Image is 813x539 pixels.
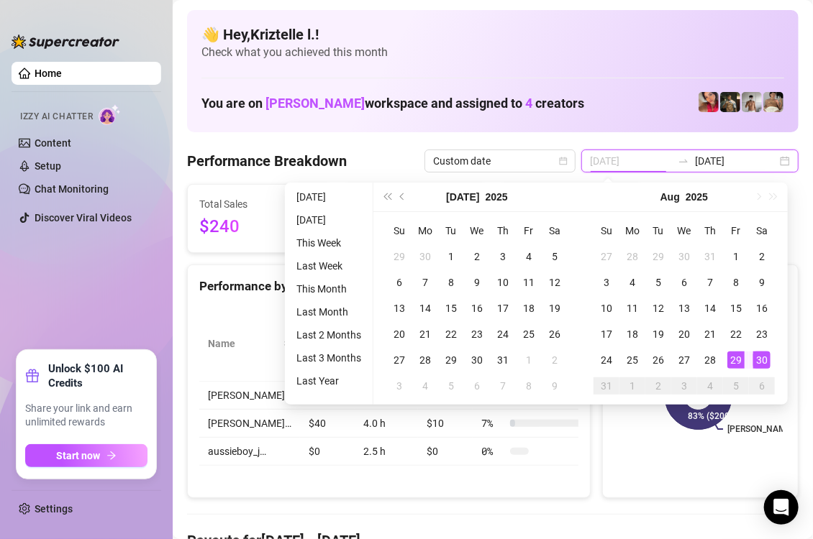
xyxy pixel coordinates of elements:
div: 28 [624,248,641,265]
td: 2025-07-31 [490,347,516,373]
div: Open Intercom Messenger [764,490,799,525]
td: 2025-08-08 [723,269,749,295]
div: 19 [546,300,563,317]
div: 20 [391,326,408,343]
td: 2025-08-01 [723,244,749,269]
td: 2025-08-27 [671,347,697,373]
li: Last Week [291,257,367,275]
div: 3 [598,274,615,291]
td: 2025-08-17 [594,321,619,347]
td: 2025-07-29 [645,244,671,269]
td: 2025-08-14 [697,295,723,321]
div: 1 [727,248,745,265]
td: 2025-08-05 [645,269,671,295]
td: 2025-09-01 [619,373,645,399]
div: 26 [650,351,667,369]
td: 2025-08-12 [645,295,671,321]
th: Sa [749,218,775,244]
td: 2025-07-20 [386,321,412,347]
td: 2025-08-22 [723,321,749,347]
td: 2025-08-21 [697,321,723,347]
td: 2025-08-25 [619,347,645,373]
td: 2025-08-04 [619,269,645,295]
td: 2025-07-14 [412,295,438,321]
div: 2 [546,351,563,369]
div: 24 [494,326,512,343]
td: 2025-07-08 [438,269,464,295]
td: 2025-06-30 [412,244,438,269]
td: 2025-08-18 [619,321,645,347]
li: Last 3 Months [291,349,367,367]
td: 2025-07-28 [619,244,645,269]
td: 2025-08-03 [386,373,412,399]
div: 8 [520,377,537,395]
div: 8 [442,274,460,291]
div: 3 [494,248,512,265]
td: 2025-07-28 [412,347,438,373]
div: 5 [546,248,563,265]
div: 1 [624,377,641,395]
div: 31 [598,377,615,395]
li: [DATE] [291,188,367,206]
div: 29 [650,248,667,265]
button: Previous month (PageUp) [395,183,411,211]
td: 2025-08-08 [516,373,542,399]
strong: Unlock $100 AI Credits [48,361,147,390]
td: 2025-08-02 [749,244,775,269]
td: 2025-07-30 [671,244,697,269]
div: 9 [753,274,771,291]
td: 4.0 h [355,410,418,438]
td: aussieboy_j… [199,438,300,466]
td: 2025-09-05 [723,373,749,399]
a: Home [35,68,62,79]
td: 2025-07-23 [464,321,490,347]
div: 16 [468,300,486,317]
li: This Week [291,234,367,252]
td: 2025-08-06 [464,373,490,399]
th: Mo [619,218,645,244]
td: 2025-07-18 [516,295,542,321]
td: 2025-07-30 [464,347,490,373]
li: Last Year [291,372,367,390]
div: 27 [676,351,693,369]
th: We [671,218,697,244]
div: 5 [727,377,745,395]
img: Tony [720,92,740,112]
td: 2025-07-06 [386,269,412,295]
div: 2 [468,248,486,265]
div: 6 [753,377,771,395]
td: [PERSON_NAME]… [199,410,300,438]
div: 4 [417,377,434,395]
td: 2025-08-28 [697,347,723,373]
img: logo-BBDzfeDw.svg [12,34,119,49]
td: 2025-09-06 [749,373,775,399]
td: 2025-08-04 [412,373,438,399]
div: 27 [391,351,408,369]
div: 25 [520,326,537,343]
td: 2025-07-11 [516,269,542,295]
div: 6 [468,377,486,395]
td: 2025-07-22 [438,321,464,347]
img: Aussieboy_jfree [763,92,784,112]
td: 2025-08-13 [671,295,697,321]
div: 30 [676,248,693,265]
th: Sa [542,218,568,244]
span: 7 % [481,415,504,431]
button: Last year (Control + left) [379,183,395,211]
div: 4 [701,377,719,395]
div: 11 [520,274,537,291]
button: Choose a year [486,183,508,211]
td: 2025-08-09 [749,269,775,295]
div: 19 [650,326,667,343]
td: 2025-07-10 [490,269,516,295]
div: 29 [391,248,408,265]
div: 30 [417,248,434,265]
div: 22 [727,326,745,343]
img: Vanessa [699,92,719,112]
a: Content [35,137,71,149]
th: Su [594,218,619,244]
div: 13 [391,300,408,317]
td: 2025-08-11 [619,295,645,321]
th: Th [490,218,516,244]
td: 2025-08-05 [438,373,464,399]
